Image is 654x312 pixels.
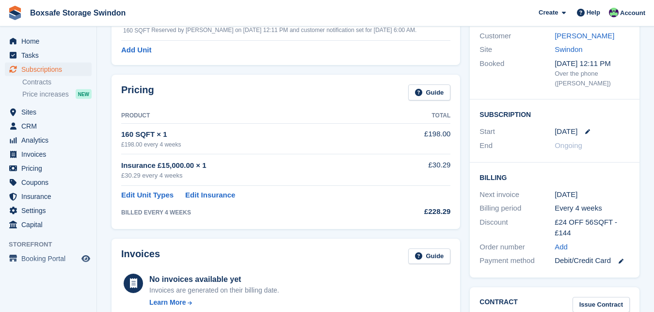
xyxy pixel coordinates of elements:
a: Add Unit [121,45,151,56]
div: Every 4 weeks [555,203,630,214]
div: 160 SQFT [123,26,151,35]
time: 2025-08-25 00:00:00 UTC [555,126,577,137]
a: Boxsafe Storage Swindon [26,5,129,21]
a: menu [5,49,92,62]
span: Sites [21,105,80,119]
a: Add [555,242,568,253]
span: Insurance [21,190,80,203]
div: £30.29 every 4 weeks [121,171,389,181]
a: Price increases NEW [22,89,92,99]
span: Coupons [21,176,80,189]
span: Booking Portal [21,252,80,265]
span: Create [539,8,558,17]
a: [PERSON_NAME] [555,32,614,40]
span: Analytics [21,133,80,147]
div: Invoices are generated on their billing date. [149,285,279,296]
span: Invoices [21,148,80,161]
div: Insurance £15,000.00 × 1 [121,160,389,171]
img: Kim Virabi [609,8,619,17]
div: £24 OFF 56SQFT - £144 [555,217,630,239]
a: menu [5,148,92,161]
span: CRM [21,119,80,133]
div: Booked [479,58,555,88]
span: Help [587,8,600,17]
span: Pricing [21,162,80,175]
span: Home [21,34,80,48]
div: NEW [76,89,92,99]
div: £198.00 every 4 weeks [121,140,389,149]
a: menu [5,34,92,48]
h2: Subscription [479,109,630,119]
td: £30.29 [389,154,450,186]
span: Capital [21,218,80,231]
div: Over the phone ([PERSON_NAME]) [555,69,630,88]
a: menu [5,162,92,175]
div: £228.29 [389,206,450,217]
div: Next invoice [479,189,555,200]
div: 160 SQFT × 1 [121,129,389,140]
div: End [479,140,555,151]
a: menu [5,63,92,76]
div: Start [479,126,555,137]
a: menu [5,252,92,265]
img: stora-icon-8386f47178a22dfd0bd8f6a31ec36ba5ce8667c1dd55bd0f319d3a0aa187defe.svg [8,6,22,20]
span: Account [620,8,645,18]
a: Contracts [22,78,92,87]
div: Order number [479,242,555,253]
a: Guide [408,248,451,264]
div: Discount [479,217,555,239]
span: Price increases [22,90,69,99]
a: menu [5,204,92,217]
div: Debit/Credit Card [555,255,630,266]
th: Product [121,108,389,124]
div: Payment method [479,255,555,266]
td: £198.00 [389,123,450,154]
a: Swindon [555,45,583,53]
h2: Billing [479,172,630,182]
span: Settings [21,204,80,217]
span: Tasks [21,49,80,62]
a: menu [5,105,92,119]
a: menu [5,133,92,147]
div: Learn More [149,297,186,308]
h2: Invoices [121,248,160,264]
div: [DATE] [555,189,630,200]
a: Edit Unit Types [121,190,174,201]
a: Learn More [149,297,279,308]
div: Billing period [479,203,555,214]
span: Ongoing [555,141,582,149]
th: Total [389,108,450,124]
div: Site [479,44,555,55]
a: menu [5,218,92,231]
a: menu [5,176,92,189]
a: menu [5,119,92,133]
h2: Pricing [121,84,154,100]
span: Storefront [9,240,96,249]
a: Preview store [80,253,92,264]
a: Guide [408,84,451,100]
a: menu [5,190,92,203]
div: No invoices available yet [149,274,279,285]
div: BILLED EVERY 4 WEEKS [121,208,389,217]
div: Customer [479,31,555,42]
a: Edit Insurance [185,190,235,201]
span: Subscriptions [21,63,80,76]
div: [DATE] 12:11 PM [555,58,630,69]
div: Reserved by [PERSON_NAME] on [DATE] 12:11 PM and customer notification set for [DATE] 6:00 AM. [151,26,429,34]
